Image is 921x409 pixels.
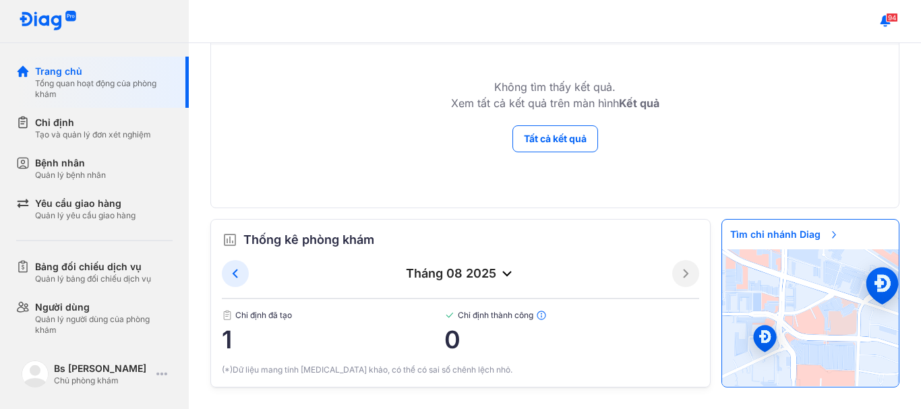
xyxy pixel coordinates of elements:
span: 94 [886,13,898,22]
span: Tìm chi nhánh Diag [722,220,848,249]
b: Kết quả [619,96,659,110]
div: Bệnh nhân [35,156,106,170]
div: tháng 08 2025 [249,265,672,282]
div: Bs [PERSON_NAME] [54,362,151,375]
div: Tổng quan hoạt động của phòng khám [35,78,173,100]
div: Tạo và quản lý đơn xét nghiệm [35,129,151,140]
div: Người dùng [35,301,173,314]
span: 0 [444,326,699,353]
span: 1 [222,326,444,353]
div: Quản lý yêu cầu giao hàng [35,210,136,221]
div: Yêu cầu giao hàng [35,197,136,210]
div: (*)Dữ liệu mang tính [MEDICAL_DATA] khảo, có thể có sai số chênh lệch nhỏ. [222,364,699,376]
div: Quản lý bệnh nhân [35,170,106,181]
img: document.50c4cfd0.svg [222,310,233,321]
td: Không tìm thấy kết quả. Xem tất cả kết quả trên màn hình [211,45,899,125]
div: Quản lý người dùng của phòng khám [35,314,173,336]
img: logo [22,360,49,387]
span: Chỉ định đã tạo [222,310,444,321]
img: info.7e716105.svg [536,310,547,321]
span: Chỉ định thành công [444,310,699,321]
div: Trang chủ [35,65,173,78]
div: Chủ phòng khám [54,375,151,386]
div: Bảng đối chiếu dịch vụ [35,260,151,274]
button: Tất cả kết quả [512,125,598,152]
div: Quản lý bảng đối chiếu dịch vụ [35,274,151,284]
img: order.5a6da16c.svg [222,232,238,248]
span: Thống kê phòng khám [243,230,374,249]
img: checked-green.01cc79e0.svg [444,310,455,321]
div: Chỉ định [35,116,151,129]
img: logo [19,11,77,32]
